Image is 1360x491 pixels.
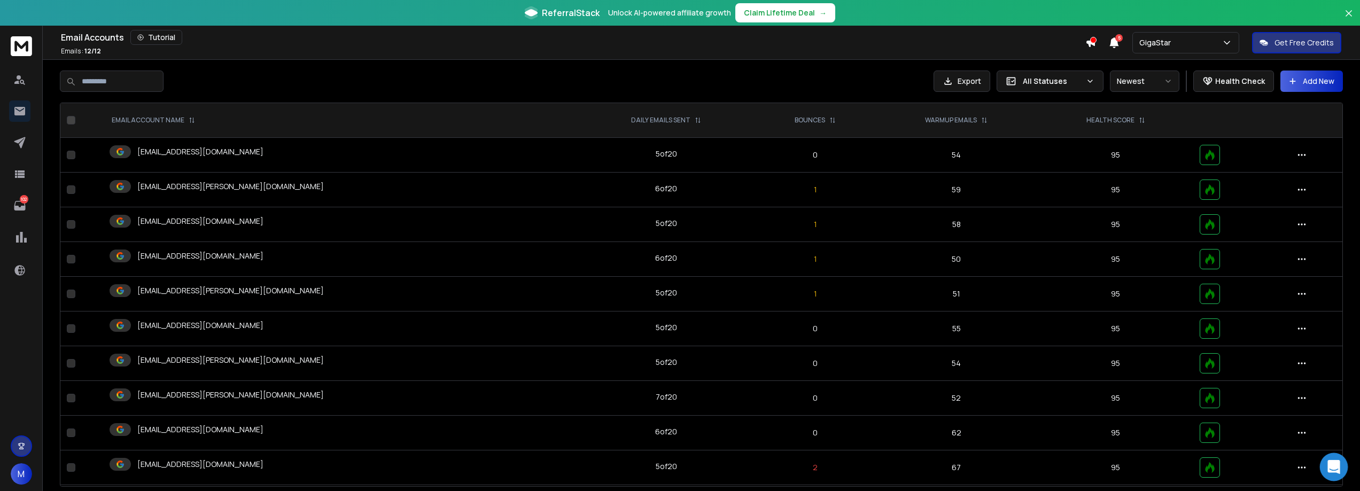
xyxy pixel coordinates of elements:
[11,463,32,485] button: M
[1038,346,1193,381] td: 95
[1320,453,1348,481] div: Open Intercom Messenger
[762,462,868,473] p: 2
[20,195,28,204] p: 102
[656,322,677,333] div: 5 of 20
[1215,76,1265,87] p: Health Check
[656,287,677,298] div: 5 of 20
[819,7,827,18] span: →
[655,253,677,263] div: 6 of 20
[9,195,30,216] a: 102
[762,427,868,438] p: 0
[1038,242,1193,277] td: 95
[795,116,825,124] p: BOUNCES
[735,3,835,22] button: Claim Lifetime Deal→
[1342,6,1356,32] button: Close banner
[875,416,1038,450] td: 62
[762,150,868,160] p: 0
[1086,116,1134,124] p: HEALTH SCORE
[137,389,324,400] p: [EMAIL_ADDRESS][PERSON_NAME][DOMAIN_NAME]
[112,116,195,124] div: EMAIL ACCOUNT NAME
[656,461,677,472] div: 5 of 20
[875,450,1038,485] td: 67
[137,146,263,157] p: [EMAIL_ADDRESS][DOMAIN_NAME]
[608,7,731,18] p: Unlock AI-powered affiliate growth
[875,381,1038,416] td: 52
[1280,71,1343,92] button: Add New
[137,181,324,192] p: [EMAIL_ADDRESS][PERSON_NAME][DOMAIN_NAME]
[762,219,868,230] p: 1
[1038,311,1193,346] td: 95
[875,346,1038,381] td: 54
[875,311,1038,346] td: 55
[762,358,868,369] p: 0
[1115,34,1123,42] span: 5
[762,323,868,334] p: 0
[925,116,977,124] p: WARMUP EMAILS
[1038,173,1193,207] td: 95
[1038,207,1193,242] td: 95
[762,393,868,403] p: 0
[1274,37,1334,48] p: Get Free Credits
[137,285,324,296] p: [EMAIL_ADDRESS][PERSON_NAME][DOMAIN_NAME]
[1023,76,1082,87] p: All Statuses
[875,173,1038,207] td: 59
[875,242,1038,277] td: 50
[656,149,677,159] div: 5 of 20
[656,392,677,402] div: 7 of 20
[656,218,677,229] div: 5 of 20
[137,216,263,227] p: [EMAIL_ADDRESS][DOMAIN_NAME]
[1038,381,1193,416] td: 95
[1252,32,1341,53] button: Get Free Credits
[655,426,677,437] div: 6 of 20
[762,254,868,264] p: 1
[631,116,690,124] p: DAILY EMAILS SENT
[762,184,868,195] p: 1
[875,207,1038,242] td: 58
[542,6,600,19] span: ReferralStack
[130,30,182,45] button: Tutorial
[137,459,263,470] p: [EMAIL_ADDRESS][DOMAIN_NAME]
[875,138,1038,173] td: 54
[1038,277,1193,311] td: 95
[61,47,101,56] p: Emails :
[137,320,263,331] p: [EMAIL_ADDRESS][DOMAIN_NAME]
[1139,37,1175,48] p: GigaStar
[1038,450,1193,485] td: 95
[655,183,677,194] div: 6 of 20
[137,251,263,261] p: [EMAIL_ADDRESS][DOMAIN_NAME]
[1038,138,1193,173] td: 95
[84,46,101,56] span: 12 / 12
[1193,71,1274,92] button: Health Check
[762,289,868,299] p: 1
[875,277,1038,311] td: 51
[1038,416,1193,450] td: 95
[934,71,990,92] button: Export
[137,424,263,435] p: [EMAIL_ADDRESS][DOMAIN_NAME]
[1110,71,1179,92] button: Newest
[137,355,324,365] p: [EMAIL_ADDRESS][PERSON_NAME][DOMAIN_NAME]
[656,357,677,368] div: 5 of 20
[61,30,1085,45] div: Email Accounts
